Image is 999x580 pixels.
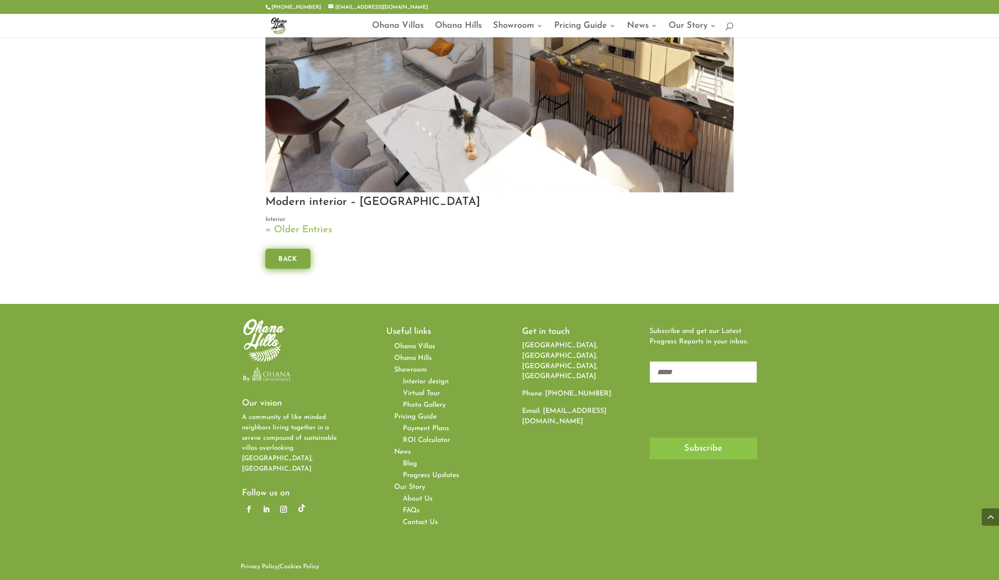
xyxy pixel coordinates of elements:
[242,414,337,472] span: A community of like minded neighbors living together in a serene compound of sustainable villas o...
[522,389,612,406] p: Phone:
[627,23,657,37] a: News
[650,438,757,459] button: Subscribe
[522,408,607,425] a: [EMAIL_ADDRESS][DOMAIN_NAME]
[265,196,480,208] a: Modern interior – [GEOGRAPHIC_DATA]
[403,460,417,467] a: Blog
[403,519,438,526] a: Contact Us
[242,399,332,412] h2: Our vision
[435,23,482,37] a: Ohana Hills
[243,374,250,384] p: By
[545,390,611,397] a: [PHONE_NUMBER]
[242,317,286,364] img: white-ohana-hills
[280,564,319,570] a: Cookies Policy
[394,366,427,373] span: Showroom
[372,23,424,37] a: Ohana Villas
[650,394,781,428] iframe: reCAPTCHA
[394,484,425,491] span: Our Story
[403,472,459,479] a: Progress Updates
[265,225,332,235] a: « Older Entries
[386,327,477,340] h2: Useful links
[403,425,449,432] a: Payment Plans
[241,562,758,572] p: |
[241,564,278,570] a: Privacy Policy
[522,327,612,340] h2: Get in touch
[394,413,437,420] span: Pricing Guide
[328,5,428,10] a: [EMAIL_ADDRESS][DOMAIN_NAME]
[271,5,321,10] a: [PHONE_NUMBER]
[294,502,308,516] a: Follow on google-plus
[394,355,432,362] a: Ohana Hills
[250,364,293,385] img: Ohana-Development-Logo-Final (1)
[522,406,612,427] p: Email:
[684,444,722,453] span: Subscribe
[403,390,440,397] a: Virtual Tour
[554,23,616,37] a: Pricing Guide
[522,341,612,389] p: [GEOGRAPHIC_DATA], [GEOGRAPHIC_DATA], [GEOGRAPHIC_DATA], [GEOGRAPHIC_DATA]
[259,502,273,516] a: Follow on LinkedIn
[403,495,433,502] a: About Us
[265,216,285,223] a: Interior
[493,23,543,37] a: Showroom
[277,502,291,516] a: Follow on Instagram
[650,326,757,347] p: Subscribe and get our Latest Progress Reports in your inbox.
[403,402,446,409] a: Photo Gallery
[242,502,256,516] a: Follow on Facebook
[394,343,435,350] a: Ohana Villas
[403,437,450,444] a: ROI Calculator
[265,249,310,269] a: Back
[403,507,420,514] a: FAQs
[267,14,291,37] img: ohana-hills
[403,378,449,385] a: Interior design
[242,489,332,502] h2: Follow us on
[394,448,411,455] span: News
[669,23,716,37] a: Our Story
